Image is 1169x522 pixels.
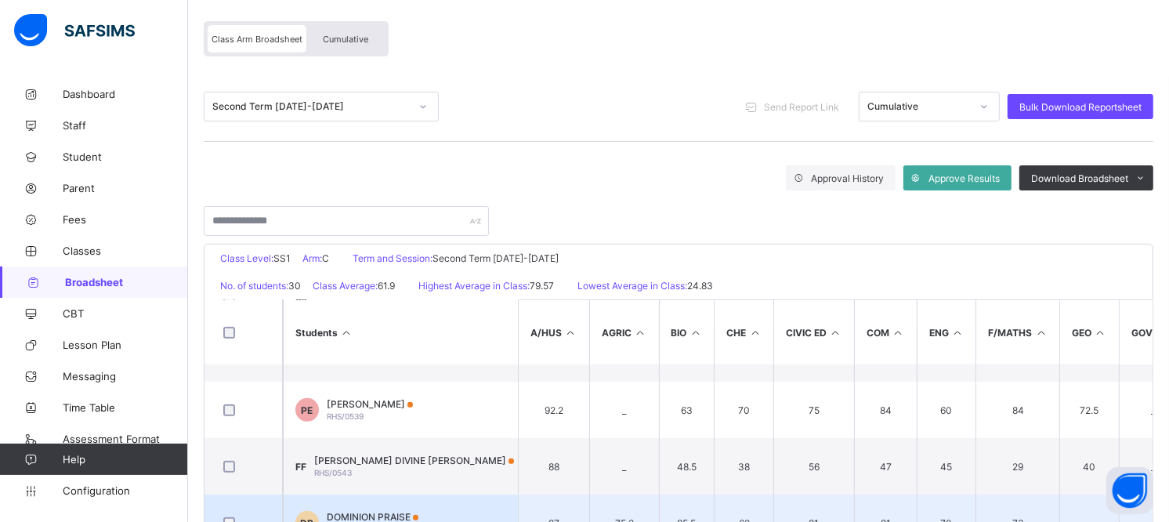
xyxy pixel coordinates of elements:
button: Open asap [1106,467,1153,514]
th: COM [854,300,917,364]
span: Assessment Format [63,433,188,445]
div: Cumulative [867,101,971,113]
span: Dashboard [63,88,188,100]
th: ENG [917,300,976,364]
div: Second Term [DATE]-[DATE] [212,101,410,113]
span: Class Level: [220,252,273,264]
td: _ [589,382,659,438]
span: Parent [63,182,188,194]
span: Messaging [63,370,188,382]
span: Configuration [63,484,187,497]
span: Time Table [63,401,188,414]
span: 79.57 [530,280,554,292]
span: PE [302,404,313,416]
span: FF [295,461,306,473]
span: Send Report Link [764,101,839,113]
td: 45 [917,438,976,495]
span: RHS/0543 [314,468,352,477]
th: AGRIC [589,300,659,364]
span: CBT [63,307,188,320]
th: BIO [659,300,715,364]
td: 38 [714,438,773,495]
td: 84 [854,382,917,438]
span: Fees [63,213,188,226]
span: Staff [63,119,188,132]
i: Sort in Ascending Order [748,327,762,339]
i: Sort in Ascending Order [634,327,647,339]
td: 70 [714,382,773,438]
span: 30 [288,280,301,292]
span: Term and Session: [353,252,432,264]
span: Classes [63,245,188,257]
span: Class Arm Broadsheet [212,34,302,45]
i: Sort in Ascending Order [829,327,842,339]
th: CIVIC ED [773,300,854,364]
td: 88 [518,438,589,495]
span: Student [63,150,188,163]
td: 56 [773,438,854,495]
td: 75 [773,382,854,438]
img: safsims [14,14,135,47]
span: 61.9 [378,280,395,292]
span: Cumulative [323,34,368,45]
span: SS1 [273,252,291,264]
td: 29 [975,438,1059,495]
span: Bulk Download Reportsheet [1019,101,1142,113]
th: F/MATHS [975,300,1059,364]
span: Highest Average in Class: [418,280,530,292]
i: Sort in Ascending Order [1034,327,1048,339]
th: GEO [1059,300,1119,364]
td: 63 [659,382,715,438]
span: Class Average: [313,280,378,292]
span: Help [63,453,187,466]
span: [PERSON_NAME] DIVINE [PERSON_NAME] [314,455,514,466]
span: Approve Results [928,172,1000,184]
span: Lowest Average in Class: [577,280,687,292]
span: 24.83 [687,280,713,292]
span: Arm: [302,252,322,264]
i: Sort Ascending [340,327,353,339]
span: Lesson Plan [63,339,188,351]
span: No. of students: [220,280,288,292]
i: Sort in Ascending Order [564,327,577,339]
td: 40 [1059,438,1119,495]
td: 47 [854,438,917,495]
span: C [322,252,329,264]
span: Second Term [DATE]-[DATE] [432,252,559,264]
i: Sort in Ascending Order [951,327,965,339]
i: Sort in Ascending Order [689,327,703,339]
th: Students [283,300,518,364]
td: _ [589,438,659,495]
td: 92.2 [518,382,589,438]
span: [PERSON_NAME] [327,398,413,410]
td: 72.5 [1059,382,1119,438]
span: Broadsheet [65,276,188,288]
td: 60 [917,382,976,438]
th: A/HUS [518,300,589,364]
i: Sort in Ascending Order [892,327,905,339]
span: Download Broadsheet [1031,172,1128,184]
td: 48.5 [659,438,715,495]
i: Sort in Ascending Order [1094,327,1107,339]
td: 84 [975,382,1059,438]
th: CHE [714,300,773,364]
span: Approval History [811,172,884,184]
span: RHS/0539 [327,411,364,421]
